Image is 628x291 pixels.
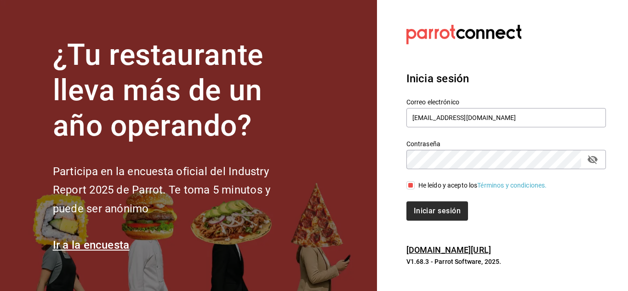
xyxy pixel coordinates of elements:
label: Contraseña [406,141,606,147]
a: [DOMAIN_NAME][URL] [406,245,491,255]
h3: Inicia sesión [406,70,606,87]
a: Ir a la encuesta [53,239,130,251]
p: V1.68.3 - Parrot Software, 2025. [406,257,606,266]
div: He leído y acepto los [418,181,547,190]
label: Correo electrónico [406,99,606,105]
h1: ¿Tu restaurante lleva más de un año operando? [53,38,301,143]
h2: Participa en la encuesta oficial del Industry Report 2025 de Parrot. Te toma 5 minutos y puede se... [53,162,301,218]
button: Iniciar sesión [406,201,468,221]
a: Términos y condiciones. [477,182,547,189]
input: Ingresa tu correo electrónico [406,108,606,127]
button: passwordField [585,152,600,167]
